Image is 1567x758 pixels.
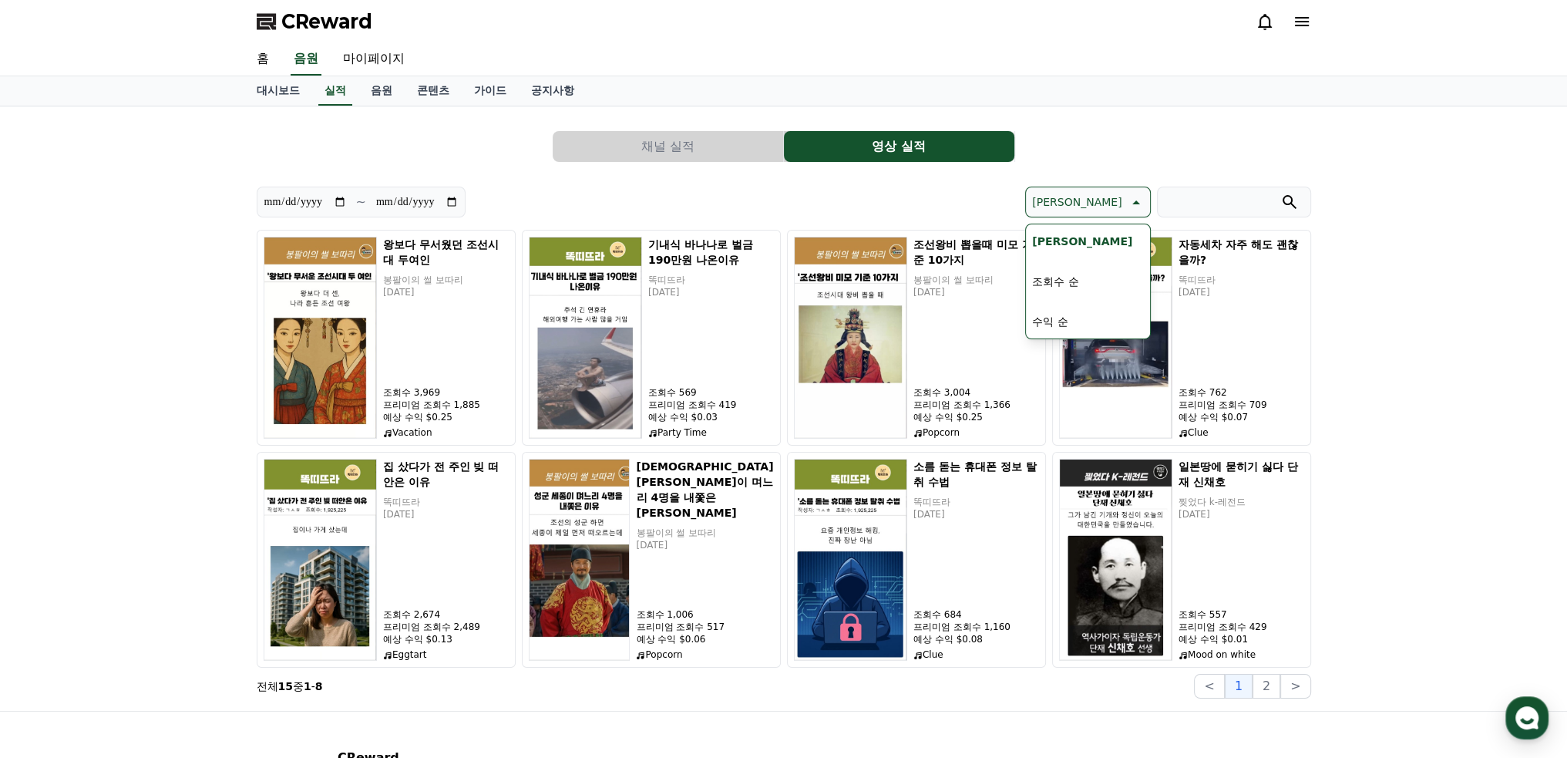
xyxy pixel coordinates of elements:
p: 프리미엄 조회수 1,160 [913,621,1039,633]
span: 대화 [141,513,160,525]
h5: 자동세차 자주 해도 괜찮을까? [1179,237,1304,268]
a: 설정 [199,489,296,527]
p: 예상 수익 $0.25 [913,411,1039,423]
p: [DATE] [636,539,773,551]
button: 채널 실적 [553,131,783,162]
p: 프리미엄 조회수 1,885 [383,399,509,411]
p: [DATE] [913,508,1039,520]
p: ~ [356,193,366,211]
p: 프리미엄 조회수 429 [1179,621,1304,633]
p: 예상 수익 $0.07 [1179,411,1304,423]
img: 기내식 바나나로 벌금 190만원 나온이유 [529,237,642,439]
p: Mood on white [1179,649,1304,661]
p: 똑띠뜨라 [383,496,509,508]
button: 수익 순 [1026,305,1074,339]
button: 왕보다 무서웠던 조선시대 두여인 왕보다 무서웠던 조선시대 두여인 봉팔이의 썰 보따리 [DATE] 조회수 3,969 프리미엄 조회수 1,885 예상 수익 $0.25 Vacation [257,230,516,446]
p: 조회수 3,969 [383,386,509,399]
p: 프리미엄 조회수 709 [1179,399,1304,411]
p: 찢었다 k-레전드 [1179,496,1304,508]
p: 봉팔이의 썰 보따리 [383,274,509,286]
p: Popcorn [636,649,773,661]
p: 똑띠뜨라 [913,496,1039,508]
p: 예상 수익 $0.06 [636,633,773,645]
button: 2 [1253,674,1280,699]
p: 조회수 3,004 [913,386,1039,399]
span: CReward [281,9,372,34]
button: 일본땅에 묻히기 싫다 단재 신채호 일본땅에 묻히기 싫다 단재 신채호 찢었다 k-레전드 [DATE] 조회수 557 프리미엄 조회수 429 예상 수익 $0.01 Mood on w... [1052,452,1311,668]
a: 대화 [102,489,199,527]
a: 대시보드 [244,76,312,106]
p: 조회수 2,674 [383,608,509,621]
a: 음원 [358,76,405,106]
p: Clue [913,649,1039,661]
p: 똑띠뜨라 [648,274,774,286]
strong: 8 [315,680,323,692]
p: Popcorn [913,426,1039,439]
img: 성군 세종이 며느리 4명을 내쫓은 이유 [529,459,630,661]
p: 프리미엄 조회수 517 [636,621,773,633]
a: 공지사항 [519,76,587,106]
strong: 1 [304,680,311,692]
p: 조회수 1,006 [636,608,773,621]
p: 프리미엄 조회수 419 [648,399,774,411]
h5: 일본땅에 묻히기 싫다 단재 신채호 [1179,459,1304,490]
p: 조회수 569 [648,386,774,399]
h5: 집 샀다가 전 주인 빚 떠안은 이유 [383,459,509,490]
p: 전체 중 - [257,679,323,694]
p: Clue [1179,426,1304,439]
h5: 조선왕비 뽑을때 미모 기준 10가지 [913,237,1039,268]
p: 조회수 557 [1179,608,1304,621]
p: [DATE] [648,286,774,298]
p: 예상 수익 $0.01 [1179,633,1304,645]
button: 조회수 순 [1026,264,1084,298]
a: 홈 [5,489,102,527]
button: 성군 세종이 며느리 4명을 내쫓은 이유 [DEMOGRAPHIC_DATA] [PERSON_NAME]이 며느리 4명을 내쫓은 [PERSON_NAME] 봉팔이의 썰 보따리 [DAT... [522,452,781,668]
img: 집 샀다가 전 주인 빚 떠안은 이유 [264,459,377,661]
p: Party Time [648,426,774,439]
p: 예상 수익 $0.13 [383,633,509,645]
img: 조선왕비 뽑을때 미모 기준 10가지 [794,237,907,439]
button: < [1194,674,1224,699]
p: 프리미엄 조회수 1,366 [913,399,1039,411]
h5: 소름 돋는 휴대폰 정보 탈취 수법 [913,459,1039,490]
p: 봉팔이의 썰 보따리 [636,527,773,539]
p: [DATE] [913,286,1039,298]
p: 예상 수익 $0.03 [648,411,774,423]
img: 일본땅에 묻히기 싫다 단재 신채호 [1059,459,1172,661]
p: [DATE] [1179,508,1304,520]
p: 봉팔이의 썰 보따리 [913,274,1039,286]
a: 채널 실적 [553,131,784,162]
a: 가이드 [462,76,519,106]
button: 기내식 바나나로 벌금 190만원 나온이유 기내식 바나나로 벌금 190만원 나온이유 똑띠뜨라 [DATE] 조회수 569 프리미엄 조회수 419 예상 수익 $0.03 Party ... [522,230,781,446]
a: CReward [257,9,372,34]
p: [DATE] [383,508,509,520]
strong: 15 [278,680,293,692]
p: 예상 수익 $0.25 [383,411,509,423]
a: 음원 [291,43,321,76]
a: 실적 [318,76,352,106]
a: 콘텐츠 [405,76,462,106]
p: 조회수 684 [913,608,1039,621]
a: 홈 [244,43,281,76]
p: 예상 수익 $0.08 [913,633,1039,645]
button: 소름 돋는 휴대폰 정보 탈취 수법 소름 돋는 휴대폰 정보 탈취 수법 똑띠뜨라 [DATE] 조회수 684 프리미엄 조회수 1,160 예상 수익 $0.08 Clue [787,452,1046,668]
h5: 왕보다 무서웠던 조선시대 두여인 [383,237,509,268]
h5: [DEMOGRAPHIC_DATA] [PERSON_NAME]이 며느리 4명을 내쫓은 [PERSON_NAME] [636,459,773,520]
span: 홈 [49,512,58,524]
p: 조회수 762 [1179,386,1304,399]
button: 영상 실적 [784,131,1014,162]
h5: 기내식 바나나로 벌금 190만원 나온이유 [648,237,774,268]
button: > [1280,674,1310,699]
p: [DATE] [1179,286,1304,298]
span: 설정 [238,512,257,524]
p: 똑띠뜨라 [1179,274,1304,286]
p: Eggtart [383,649,509,661]
img: 왕보다 무서웠던 조선시대 두여인 [264,237,377,439]
button: [PERSON_NAME] [1025,187,1150,217]
button: 집 샀다가 전 주인 빚 떠안은 이유 집 샀다가 전 주인 빚 떠안은 이유 똑띠뜨라 [DATE] 조회수 2,674 프리미엄 조회수 2,489 예상 수익 $0.13 Eggtart [257,452,516,668]
button: 조선왕비 뽑을때 미모 기준 10가지 조선왕비 뽑을때 미모 기준 10가지 봉팔이의 썰 보따리 [DATE] 조회수 3,004 프리미엄 조회수 1,366 예상 수익 $0.25 Po... [787,230,1046,446]
p: [DATE] [383,286,509,298]
p: [PERSON_NAME] [1032,191,1121,213]
button: 1 [1225,674,1253,699]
